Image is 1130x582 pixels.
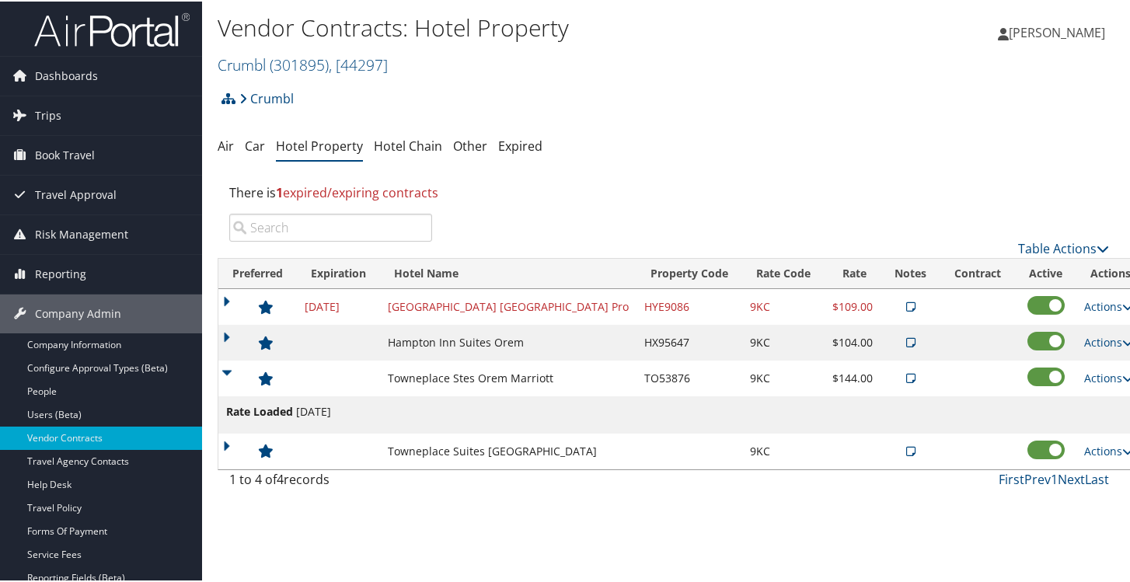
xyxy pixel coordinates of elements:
span: ( 301895 ) [270,53,329,74]
span: [PERSON_NAME] [1009,23,1105,40]
div: 1 to 4 of records [229,469,432,495]
a: Crumbl [218,53,388,74]
span: [DATE] [296,403,331,417]
td: HYE9086 [636,288,742,323]
th: Rate Code: activate to sort column ascending [742,257,825,288]
span: 4 [277,469,284,486]
span: Trips [35,95,61,134]
td: $109.00 [825,288,881,323]
a: Other [453,136,487,153]
td: 9KC [742,359,825,395]
td: Towneplace Stes Orem Marriott [380,359,636,395]
td: [GEOGRAPHIC_DATA] [GEOGRAPHIC_DATA] Pro [380,288,636,323]
span: Dashboards [35,55,98,94]
td: TO53876 [636,359,742,395]
td: 9KC [742,288,825,323]
a: Hotel Chain [374,136,442,153]
a: Crumbl [239,82,294,113]
th: Property Code: activate to sort column ascending [636,257,742,288]
a: Next [1058,469,1085,486]
a: Expired [498,136,542,153]
a: [PERSON_NAME] [998,8,1121,54]
td: $104.00 [825,323,881,359]
a: Last [1085,469,1109,486]
a: Air [218,136,234,153]
td: Hampton Inn Suites Orem [380,323,636,359]
span: Risk Management [35,214,128,253]
th: Notes: activate to sort column ascending [881,257,940,288]
img: airportal-logo.png [34,10,190,47]
td: [DATE] [297,288,380,323]
a: Car [245,136,265,153]
th: Expiration: activate to sort column descending [297,257,380,288]
span: Rate Loaded [226,402,293,419]
a: Table Actions [1018,239,1109,256]
span: Book Travel [35,134,95,173]
th: Hotel Name: activate to sort column ascending [380,257,636,288]
span: Reporting [35,253,86,292]
input: Search [229,212,432,240]
th: Rate: activate to sort column ascending [825,257,881,288]
td: HX95647 [636,323,742,359]
div: There is [218,170,1121,212]
a: First [999,469,1024,486]
span: Company Admin [35,293,121,332]
h1: Vendor Contracts: Hotel Property [218,10,820,43]
a: Hotel Property [276,136,363,153]
td: 9KC [742,432,825,468]
td: $144.00 [825,359,881,395]
td: Towneplace Suites [GEOGRAPHIC_DATA] [380,432,636,468]
th: Preferred: activate to sort column ascending [218,257,297,288]
span: expired/expiring contracts [276,183,438,200]
a: 1 [1051,469,1058,486]
span: , [ 44297 ] [329,53,388,74]
span: Travel Approval [35,174,117,213]
a: Prev [1024,469,1051,486]
td: 9KC [742,323,825,359]
strong: 1 [276,183,283,200]
th: Contract: activate to sort column ascending [940,257,1015,288]
th: Active: activate to sort column ascending [1015,257,1076,288]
